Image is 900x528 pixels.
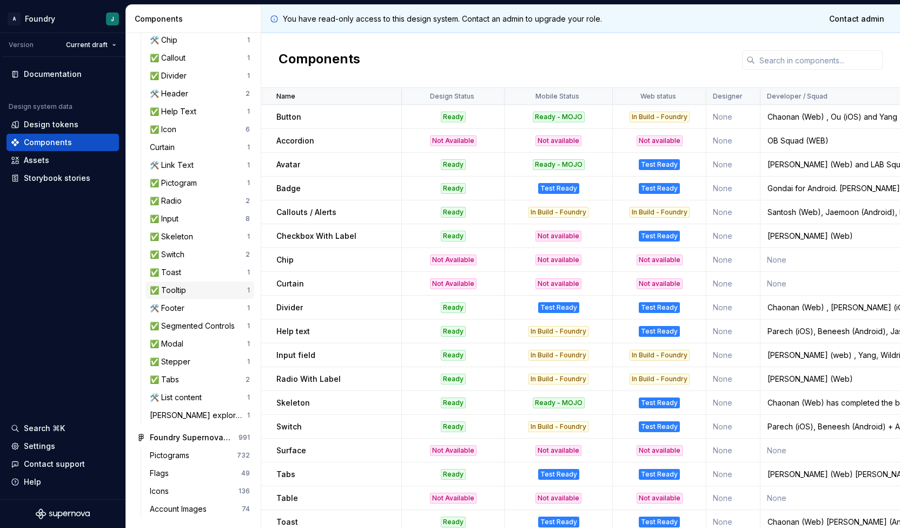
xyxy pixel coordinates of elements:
[24,69,82,80] div: Documentation
[276,92,295,101] p: Name
[441,112,466,122] div: Ready
[706,320,760,343] td: None
[430,255,477,265] div: Not Available
[145,67,254,84] a: ✅ Divider1
[538,302,579,313] div: Test Ready
[706,296,760,320] td: None
[145,299,254,317] a: 🛠️ Footer1
[150,88,193,99] div: 🛠️ Header
[24,459,85,470] div: Contact support
[135,14,256,24] div: Components
[528,374,588,384] div: In Build - Foundry
[6,116,119,133] a: Design tokens
[528,350,588,361] div: In Build - Foundry
[441,326,466,337] div: Ready
[533,397,585,408] div: Ready - MOJO
[150,504,211,514] div: Account Images
[247,411,250,420] div: 1
[150,321,239,331] div: ✅ Segmented Controls
[150,35,182,45] div: 🛠️ Chip
[276,397,310,408] p: Skeleton
[706,200,760,224] td: None
[706,153,760,177] td: None
[24,477,41,487] div: Help
[247,286,250,295] div: 1
[538,469,579,480] div: Test Ready
[150,486,173,497] div: Icons
[247,107,250,116] div: 1
[706,248,760,272] td: None
[150,106,201,117] div: ✅ Help Text
[639,517,680,527] div: Test Ready
[441,421,466,432] div: Ready
[24,173,90,184] div: Storybook stories
[706,391,760,415] td: None
[535,92,579,101] p: Mobile Status
[276,302,303,313] p: Divider
[276,350,315,361] p: Input field
[247,161,250,170] div: 1
[276,255,294,265] p: Chip
[441,231,466,242] div: Ready
[767,92,828,101] p: Developer / Squad
[6,473,119,491] button: Help
[276,445,306,456] p: Surface
[822,9,891,29] a: Contact admin
[246,250,250,259] div: 2
[441,350,466,361] div: Ready
[276,231,356,242] p: Checkbox With Label
[6,152,119,169] a: Assets
[706,177,760,200] td: None
[706,105,760,129] td: None
[247,304,250,312] div: 1
[150,124,181,135] div: ✅ Icon
[150,410,247,421] div: [PERSON_NAME] exploration
[430,278,477,289] div: Not Available
[150,160,198,171] div: 🛠️ Link Text
[276,421,302,432] p: Switch
[150,195,186,206] div: ✅ Radio
[528,326,588,337] div: In Build - Foundry
[535,278,581,289] div: Not available
[637,255,683,265] div: Not available
[150,285,190,296] div: ✅ Tooltip
[145,228,254,245] a: ✅ Skeleton1
[637,493,683,504] div: Not available
[246,125,250,134] div: 6
[829,14,884,24] span: Contact admin
[2,7,123,30] button: AFoundryJ
[706,462,760,486] td: None
[24,155,49,166] div: Assets
[430,445,477,456] div: Not Available
[441,397,466,408] div: Ready
[145,85,254,102] a: 🛠️ Header2
[247,36,250,44] div: 1
[150,374,183,385] div: ✅ Tabs
[246,197,250,205] div: 2
[247,268,250,277] div: 1
[639,183,680,194] div: Test Ready
[150,356,195,367] div: ✅ Stepper
[145,121,254,138] a: ✅ Icon6
[528,421,588,432] div: In Build - Foundry
[25,14,55,24] div: Foundry
[533,159,585,170] div: Ready - MOJO
[247,357,250,366] div: 1
[9,102,72,111] div: Design system data
[713,92,743,101] p: Designer
[441,469,466,480] div: Ready
[706,415,760,439] td: None
[150,178,201,188] div: ✅ Pictogram
[639,326,680,337] div: Test Ready
[150,249,189,260] div: ✅ Switch
[242,505,250,513] div: 74
[6,420,119,437] button: Search ⌘K
[276,326,310,337] p: Help text
[24,441,55,452] div: Settings
[533,112,585,122] div: Ready - MOJO
[276,135,314,146] p: Accordion
[145,103,254,120] a: ✅ Help Text1
[276,159,300,170] p: Avatar
[535,255,581,265] div: Not available
[441,517,466,527] div: Ready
